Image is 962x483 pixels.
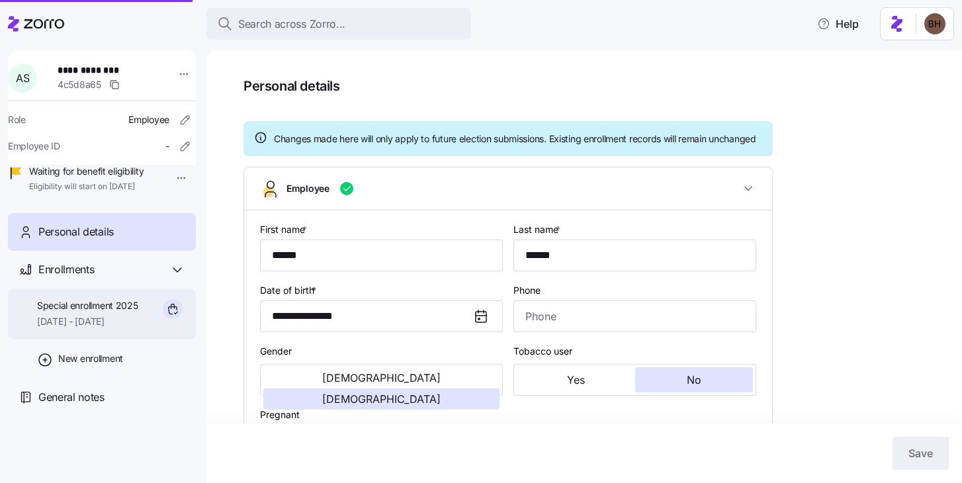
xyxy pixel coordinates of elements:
span: General notes [38,389,105,406]
label: Gender [260,344,292,359]
span: Save [908,445,933,461]
span: Special enrollment 2025 [37,299,138,312]
span: Waiting for benefit eligibility [29,165,144,178]
span: [DEMOGRAPHIC_DATA] [322,373,441,383]
span: Help [817,16,859,32]
span: Employee [128,113,169,126]
span: A S [16,73,29,83]
label: First name [260,222,310,237]
span: [DATE] - [DATE] [37,315,138,328]
span: Enrollments [38,261,94,278]
span: 4c5d8a65 [58,78,101,91]
span: Personal details [38,224,114,240]
button: Help [807,11,869,37]
label: Tobacco user [513,344,572,359]
button: Employee [244,167,772,210]
span: Yes [567,374,585,385]
span: - [165,140,169,153]
button: Search across Zorro... [206,8,471,40]
span: No [687,374,701,385]
button: Save [893,437,949,470]
span: Personal details [243,75,943,97]
input: Phone [513,300,756,332]
span: Eligibility will start on [DATE] [29,181,144,193]
label: Phone [513,283,541,298]
span: Search across Zorro... [238,16,345,32]
span: Role [8,113,26,126]
label: Pregnant [260,408,300,422]
span: Changes made here will only apply to future election submissions. Existing enrollment records wil... [274,132,756,146]
label: Date of birth [260,283,319,298]
span: [DEMOGRAPHIC_DATA] [322,394,441,404]
span: New enrollment [58,352,123,365]
span: Employee ID [8,140,60,153]
span: Employee [286,182,329,195]
img: c3c218ad70e66eeb89914ccc98a2927c [924,13,945,34]
label: Last name [513,222,563,237]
